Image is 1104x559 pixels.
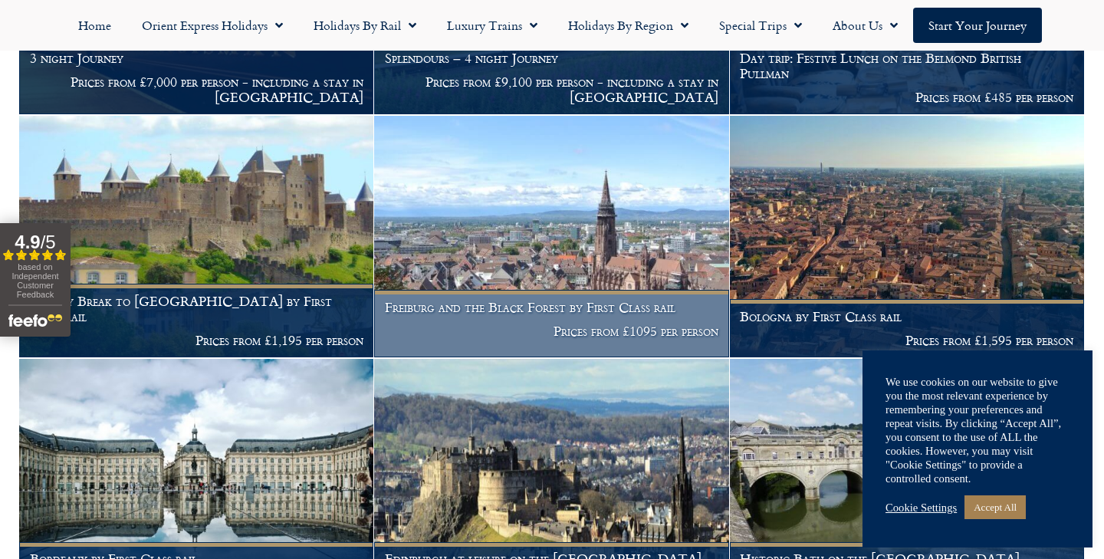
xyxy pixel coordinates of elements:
[817,8,913,43] a: About Us
[432,8,553,43] a: Luxury Trains
[385,74,718,104] p: Prices from £9,100 per person - including a stay in [GEOGRAPHIC_DATA]
[964,495,1026,519] a: Accept All
[740,309,1073,324] h1: Bologna by First Class rail
[385,300,718,315] h1: Freiburg and the Black Forest by First Class rail
[19,116,374,358] a: Luxury Break to [GEOGRAPHIC_DATA] by First Class rail Prices from £1,195 per person
[730,116,1085,358] a: Bologna by First Class rail Prices from £1,595 per person
[553,8,704,43] a: Holidays by Region
[63,8,127,43] a: Home
[30,333,363,348] p: Prices from £1,195 per person
[740,90,1073,105] p: Prices from £485 per person
[374,116,729,358] a: Freiburg and the Black Forest by First Class rail Prices from £1095 per person
[385,35,718,65] h1: Belmond Royal Scotsman – Scotland’s Classic Splendours – 4 night Journey
[886,375,1069,485] div: We use cookies on our website to give you the most relevant experience by remembering your prefer...
[886,501,957,515] a: Cookie Settings
[30,74,363,104] p: Prices from £7,000 per person - including a stay in [GEOGRAPHIC_DATA]
[913,8,1042,43] a: Start your Journey
[30,294,363,324] h1: Luxury Break to [GEOGRAPHIC_DATA] by First Class rail
[385,324,718,339] p: Prices from £1095 per person
[740,51,1073,81] h1: Day trip: Festive Lunch on the Belmond British Pullman
[740,333,1073,348] p: Prices from £1,595 per person
[30,35,363,65] h1: Belmond Royal Scotsman – Western Scenic Wonders – 3 night Journey
[127,8,298,43] a: Orient Express Holidays
[298,8,432,43] a: Holidays by Rail
[8,8,1096,43] nav: Menu
[704,8,817,43] a: Special Trips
